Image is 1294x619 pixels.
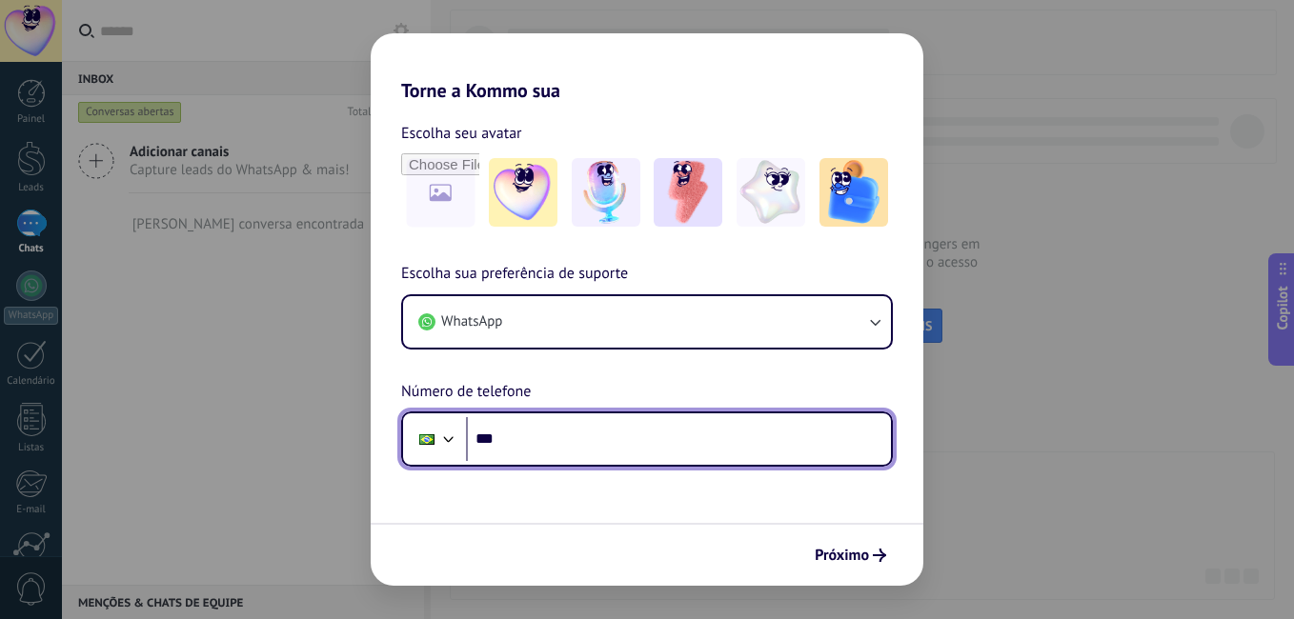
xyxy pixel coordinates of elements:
span: WhatsApp [441,312,502,331]
img: -1.jpeg [489,158,557,227]
span: Escolha seu avatar [401,121,522,146]
img: -4.jpeg [737,158,805,227]
img: -2.jpeg [572,158,640,227]
button: Próximo [806,539,895,571]
span: Número de telefone [401,380,531,405]
button: WhatsApp [403,296,891,348]
h2: Torne a Kommo sua [371,33,923,102]
div: Brazil: + 55 [409,419,445,459]
img: -3.jpeg [654,158,722,227]
img: -5.jpeg [819,158,888,227]
span: Escolha sua preferência de suporte [401,262,628,287]
span: Próximo [815,549,869,562]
